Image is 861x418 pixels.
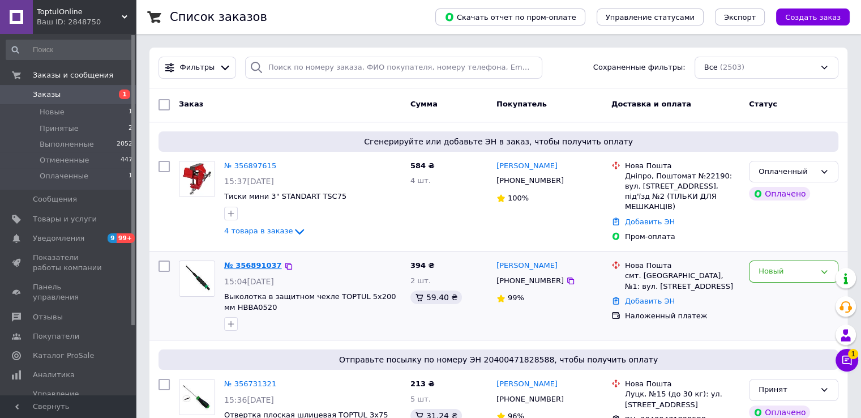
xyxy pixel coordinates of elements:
div: 59.40 ₴ [410,291,462,304]
span: 1 [848,349,858,359]
a: [PERSON_NAME] [496,379,558,390]
div: Принят [759,384,815,396]
span: Аналитика [33,370,75,380]
span: 99% [508,293,524,302]
div: Наложенный платеж [625,311,740,321]
div: Новый [759,266,815,278]
a: Выколотка в защитном чехле TOPTUL 5x200 мм HBBA0520 [224,292,396,312]
div: Ваш ID: 2848750 [37,17,136,27]
span: 584 ₴ [410,161,435,170]
span: Уведомления [33,233,84,244]
span: Показатели работы компании [33,253,105,273]
span: 447 [121,155,132,165]
span: Сообщения [33,194,77,204]
span: Все [704,62,718,73]
div: [PHONE_NUMBER] [494,173,566,188]
span: 5 шт. [410,395,431,403]
span: Панель управления [33,282,105,302]
span: 213 ₴ [410,379,435,388]
span: Создать заказ [785,13,841,22]
img: Фото товару [179,161,215,197]
span: Управление сайтом [33,389,105,410]
div: Нова Пошта [625,379,740,389]
h1: Список заказов [170,10,267,24]
img: Фото товару [179,379,215,415]
div: Нова Пошта [625,161,740,171]
input: Поиск [6,40,134,60]
input: Поиск по номеру заказа, ФИО покупателя, номеру телефона, Email, номеру накладной [245,57,542,79]
button: Скачать отчет по пром-оплате [435,8,585,25]
span: 2052 [117,139,132,150]
div: Нова Пошта [625,261,740,271]
span: 99+ [117,233,135,243]
span: Заказ [179,100,203,108]
a: № 356731321 [224,379,276,388]
a: Создать заказ [765,12,850,21]
span: Оплаченные [40,171,88,181]
span: Новые [40,107,65,117]
span: ToptulOnline [37,7,122,17]
div: Луцк, №15 (до 30 кг): ул. [STREET_ADDRESS] [625,389,740,410]
span: 15:04[DATE] [224,277,274,286]
span: Принятые [40,123,79,134]
span: Заказы [33,89,61,100]
span: 15:36[DATE] [224,395,274,404]
div: [PHONE_NUMBER] [494,392,566,407]
span: Отзывы [33,312,63,322]
a: Тиски мини 3" STANDART TSC75 [224,192,346,201]
span: Управление статусами [606,13,695,22]
a: Добавить ЭН [625,217,675,226]
button: Управление статусами [597,8,704,25]
span: 4 шт. [410,176,431,185]
span: 9 [108,233,117,243]
span: Товары и услуги [33,214,97,224]
span: (2503) [720,63,744,71]
a: [PERSON_NAME] [496,161,558,172]
span: Сохраненные фильтры: [593,62,686,73]
span: 15:37[DATE] [224,177,274,186]
div: Пром-оплата [625,232,740,242]
span: 1 [119,89,130,99]
span: Покупатель [496,100,547,108]
span: Отмененные [40,155,89,165]
button: Чат с покупателем1 [836,349,858,372]
span: 1 [128,107,132,117]
a: № 356897615 [224,161,276,170]
button: Экспорт [715,8,765,25]
span: 4 товара в заказе [224,227,293,236]
span: Отправьте посылку по номеру ЭН 20400471828588, чтобы получить оплату [163,354,834,365]
div: Дніпро, Поштомат №22190: вул. [STREET_ADDRESS], під'їзд №2 (ТІЛЬКИ ДЛЯ МЕШКАНЦІВ) [625,171,740,212]
span: 1 [128,171,132,181]
span: Фильтры [180,62,215,73]
button: Создать заказ [776,8,850,25]
a: [PERSON_NAME] [496,261,558,271]
div: Оплаченный [759,166,815,178]
span: Экспорт [724,13,756,22]
span: Покупатели [33,331,79,342]
a: Фото товару [179,261,215,297]
div: смт. [GEOGRAPHIC_DATA], №1: вул. [STREET_ADDRESS] [625,271,740,291]
a: Фото товару [179,379,215,415]
a: Добавить ЭН [625,297,675,305]
span: Скачать отчет по пром-оплате [444,12,576,22]
span: 2 шт. [410,276,431,285]
span: Каталог ProSale [33,351,94,361]
a: 4 товара в заказе [224,227,306,235]
span: Статус [749,100,777,108]
span: Сумма [410,100,438,108]
span: Сгенерируйте или добавьте ЭН в заказ, чтобы получить оплату [163,136,834,147]
img: Фото товару [179,261,215,296]
span: 394 ₴ [410,261,435,270]
span: 2 [128,123,132,134]
a: Фото товару [179,161,215,197]
span: Доставка и оплата [611,100,691,108]
a: № 356891037 [224,261,282,270]
span: Заказы и сообщения [33,70,113,80]
div: [PHONE_NUMBER] [494,274,566,288]
span: 100% [508,194,529,202]
span: Выполненные [40,139,94,150]
div: Оплачено [749,187,810,201]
